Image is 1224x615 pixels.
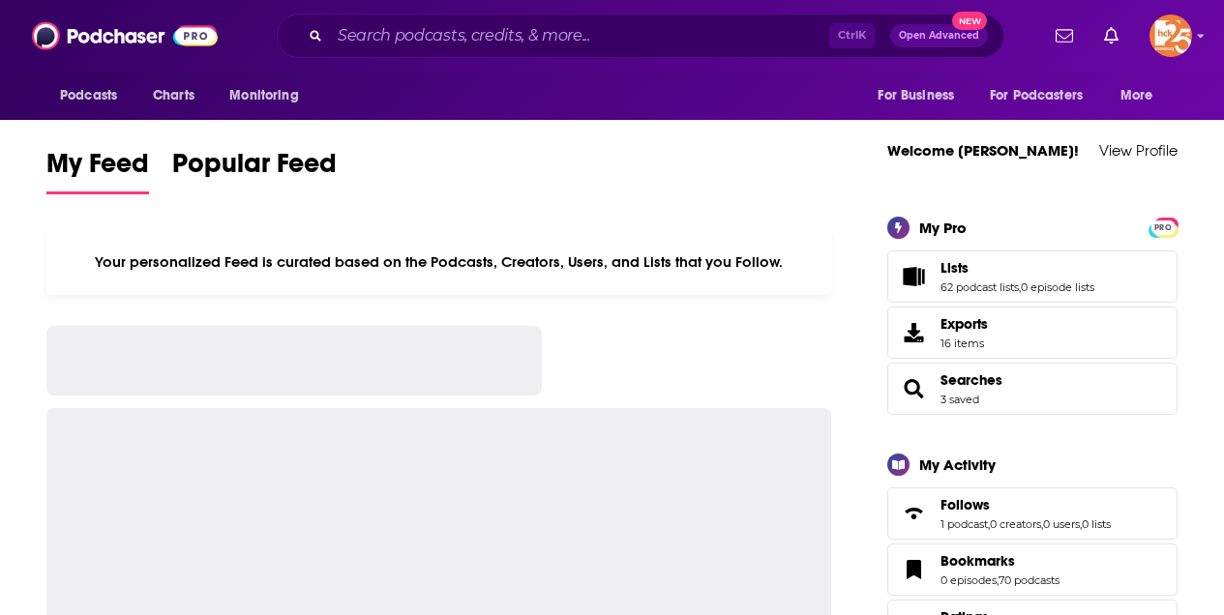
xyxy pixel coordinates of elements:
span: Bookmarks [887,543,1178,596]
span: Open Advanced [899,31,979,41]
span: New [952,12,987,30]
span: For Business [878,82,954,109]
a: My Feed [46,147,149,194]
span: Ctrl K [829,23,875,48]
a: Bookmarks [940,552,1060,570]
a: Follows [940,496,1111,513]
a: Follows [894,500,933,527]
span: Follows [940,496,990,513]
span: Exports [894,319,933,346]
a: 3 saved [940,393,979,406]
a: 0 lists [1082,517,1111,531]
div: Search podcasts, credits, & more... [277,14,1004,58]
span: , [997,573,999,587]
input: Search podcasts, credits, & more... [330,20,829,51]
span: Searches [887,363,1178,415]
span: Logged in as kerrifulks [1149,15,1192,57]
span: Popular Feed [172,147,337,191]
span: For Podcasters [990,82,1083,109]
a: 0 creators [990,517,1041,531]
a: 0 users [1043,517,1080,531]
a: Bookmarks [894,556,933,583]
span: Charts [153,82,194,109]
div: My Pro [919,219,967,237]
a: 70 podcasts [999,573,1060,587]
a: Lists [894,263,933,290]
span: , [988,517,990,531]
a: Show notifications dropdown [1096,19,1126,52]
span: Podcasts [60,82,117,109]
span: Lists [940,259,969,277]
div: My Activity [919,455,996,474]
a: Show notifications dropdown [1048,19,1081,52]
a: Popular Feed [172,147,337,194]
a: Lists [940,259,1094,277]
span: Bookmarks [940,552,1015,570]
a: PRO [1151,219,1175,233]
span: 16 items [940,337,988,350]
button: open menu [46,77,142,114]
a: Welcome [PERSON_NAME]! [887,141,1079,160]
div: Your personalized Feed is curated based on the Podcasts, Creators, Users, and Lists that you Follow. [46,229,831,295]
button: open menu [977,77,1111,114]
span: Lists [887,250,1178,303]
span: , [1019,280,1021,294]
a: Charts [140,77,206,114]
button: open menu [1107,77,1178,114]
span: My Feed [46,147,149,191]
span: More [1120,82,1153,109]
img: Podchaser - Follow, Share and Rate Podcasts [32,17,218,54]
span: , [1041,517,1043,531]
a: 0 episode lists [1021,280,1094,294]
span: Follows [887,487,1178,540]
button: open menu [216,77,323,114]
a: 62 podcast lists [940,280,1019,294]
a: Searches [894,375,933,402]
a: View Profile [1099,141,1178,160]
a: Exports [887,307,1178,359]
a: Searches [940,371,1002,389]
span: , [1080,517,1082,531]
span: Monitoring [229,82,298,109]
button: Show profile menu [1149,15,1192,57]
span: Exports [940,315,988,333]
a: 0 episodes [940,573,997,587]
button: open menu [864,77,978,114]
span: PRO [1151,220,1175,235]
a: 1 podcast [940,517,988,531]
button: Open AdvancedNew [890,24,988,47]
img: User Profile [1149,15,1192,57]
